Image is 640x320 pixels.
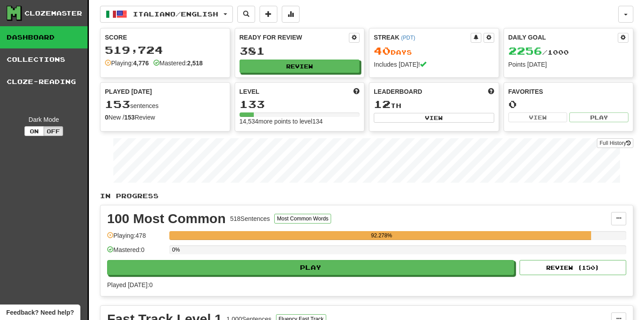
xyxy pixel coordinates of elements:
span: Played [DATE] [105,87,152,96]
button: More stats [282,6,300,23]
div: Favorites [508,87,629,96]
div: sentences [105,99,225,110]
button: View [374,113,494,123]
span: / 1000 [508,48,569,56]
button: Search sentences [237,6,255,23]
div: Dark Mode [7,115,81,124]
div: 381 [240,45,360,56]
p: In Progress [100,192,633,200]
div: 92.278% [172,231,591,240]
button: Review (150) [520,260,626,275]
button: Play [569,112,628,122]
strong: 0 [105,114,108,121]
span: 40 [374,44,391,57]
button: Italiano/English [100,6,233,23]
div: 519,724 [105,44,225,56]
span: Played [DATE]: 0 [107,281,152,288]
span: Level [240,87,260,96]
div: Playing: 478 [107,231,165,246]
div: 0 [508,99,629,110]
div: Day s [374,45,494,57]
button: Most Common Words [274,214,331,224]
span: Leaderboard [374,87,422,96]
span: Score more points to level up [353,87,360,96]
div: 518 Sentences [230,214,270,223]
button: Off [44,126,63,136]
a: (PDT) [401,35,415,41]
span: 2256 [508,44,542,57]
div: Playing: [105,59,149,68]
div: Score [105,33,225,42]
div: Includes [DATE]! [374,60,494,69]
button: Play [107,260,514,275]
div: 100 Most Common [107,212,226,225]
div: Points [DATE] [508,60,629,69]
button: View [508,112,568,122]
div: New / Review [105,113,225,122]
strong: 153 [124,114,135,121]
button: Add sentence to collection [260,6,277,23]
span: 12 [374,98,391,110]
button: On [24,126,44,136]
div: 133 [240,99,360,110]
div: Clozemaster [24,9,82,18]
button: Review [240,60,360,73]
div: Daily Goal [508,33,618,43]
div: th [374,99,494,110]
div: Streak [374,33,471,42]
div: Mastered: 0 [107,245,165,260]
span: This week in points, UTC [488,87,494,96]
span: Open feedback widget [6,308,74,317]
span: Italiano / English [133,10,218,18]
div: 14,534 more points to level 134 [240,117,360,126]
span: 153 [105,98,130,110]
div: Mastered: [153,59,203,68]
div: Ready for Review [240,33,349,42]
strong: 2,518 [187,60,203,67]
strong: 4,776 [133,60,149,67]
a: Full History [597,138,633,148]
